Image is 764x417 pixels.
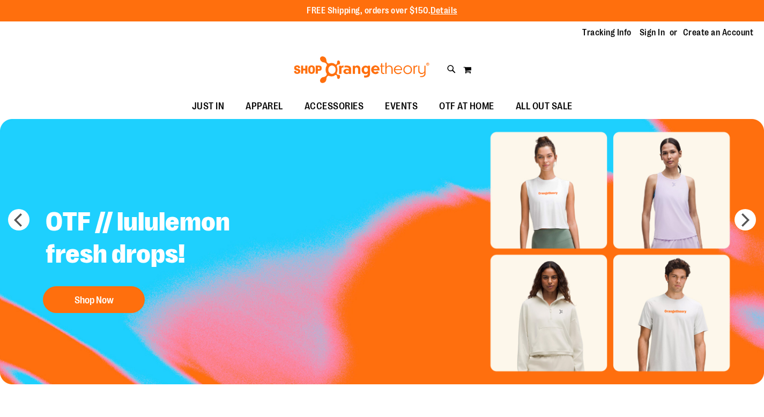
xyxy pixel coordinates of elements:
[431,6,457,16] a: Details
[38,198,304,318] a: OTF // lululemon fresh drops! Shop Now
[38,198,304,281] h2: OTF // lululemon fresh drops!
[8,209,29,230] button: prev
[735,209,756,230] button: next
[640,27,665,39] a: Sign In
[292,56,431,83] img: Shop Orangetheory
[385,94,418,118] span: EVENTS
[307,5,457,17] p: FREE Shipping, orders over $150.
[582,27,632,39] a: Tracking Info
[305,94,364,118] span: ACCESSORIES
[439,94,494,118] span: OTF AT HOME
[683,27,754,39] a: Create an Account
[192,94,225,118] span: JUST IN
[246,94,283,118] span: APPAREL
[516,94,573,118] span: ALL OUT SALE
[43,286,145,313] button: Shop Now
